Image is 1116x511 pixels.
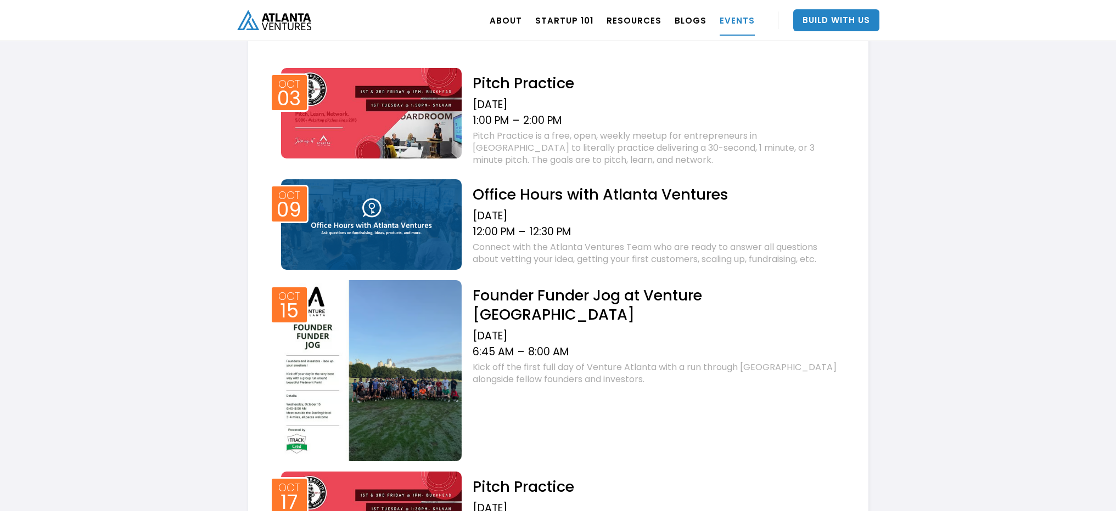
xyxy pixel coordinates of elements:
[278,482,300,493] div: Oct
[278,190,300,201] div: Oct
[473,345,514,359] div: 6:45 AM
[523,114,562,127] div: 2:00 PM
[280,303,299,319] div: 15
[473,185,840,204] h2: Office Hours with Atlanta Ventures
[529,225,571,239] div: 12:30 PM
[535,5,593,36] a: Startup 101
[473,241,840,265] div: Connect with the Atlanta Ventures Team who are ready to answer all questions about vetting your i...
[276,277,841,461] a: Event thumbOct15Founder Funder Jog at Venture [GEOGRAPHIC_DATA][DATE]6:45 AM–8:00 AMKick off the ...
[281,280,462,461] img: Event thumb
[473,225,515,239] div: 12:00 PM
[281,68,462,158] img: Event thumb
[518,345,524,359] div: –
[278,79,300,89] div: Oct
[675,5,706,36] a: BLOGS
[281,494,298,510] div: 17
[276,65,841,169] a: Event thumbOct03Pitch Practice[DATE]1:00 PM–2:00 PMPitch Practice is a free, open, weekly meetup ...
[473,209,840,223] div: [DATE]
[473,286,840,324] h2: Founder Funder Jog at Venture [GEOGRAPHIC_DATA]
[519,225,525,239] div: –
[277,202,301,218] div: 09
[278,291,300,302] div: Oct
[473,361,840,385] div: Kick off the first full day of Venture Atlanta with a run through [GEOGRAPHIC_DATA] alongside fel...
[276,177,841,270] a: Event thumbOct09Office Hours with Atlanta Ventures[DATE]12:00 PM–12:30 PMConnect with the Atlanta...
[793,9,879,31] a: Build With Us
[473,114,509,127] div: 1:00 PM
[473,98,840,111] div: [DATE]
[473,130,840,166] div: Pitch Practice is a free, open, weekly meetup for entrepreneurs in [GEOGRAPHIC_DATA] to literally...
[473,477,840,496] h2: Pitch Practice
[720,5,755,36] a: EVENTS
[528,345,569,359] div: 8:00 AM
[607,5,661,36] a: RESOURCES
[473,330,840,343] div: [DATE]
[281,179,462,270] img: Event thumb
[473,73,840,93] h2: Pitch Practice
[277,90,301,107] div: 03
[490,5,522,36] a: ABOUT
[513,114,519,127] div: –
